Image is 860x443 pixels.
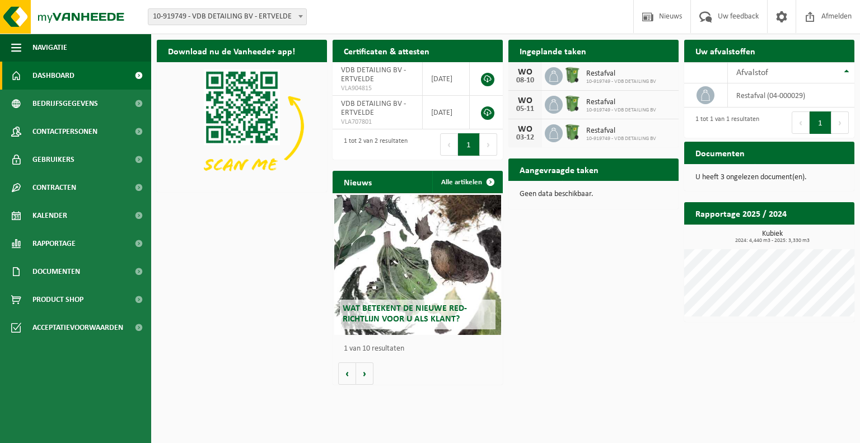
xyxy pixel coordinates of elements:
[514,77,536,85] div: 08-10
[32,146,74,174] span: Gebruikers
[771,224,853,246] a: Bekijk rapportage
[514,134,536,142] div: 03-12
[480,133,497,156] button: Next
[32,118,97,146] span: Contactpersonen
[32,258,80,286] span: Documenten
[810,111,831,134] button: 1
[563,66,582,85] img: WB-0370-HPE-GN-50
[563,94,582,113] img: WB-0370-HPE-GN-50
[32,314,123,342] span: Acceptatievoorwaarden
[728,83,854,108] td: restafval (04-000029)
[586,98,656,107] span: Restafval
[514,68,536,77] div: WO
[148,8,307,25] span: 10-919749 - VDB DETAILING BV - ERTVELDE
[32,90,98,118] span: Bedrijfsgegevens
[356,362,373,385] button: Volgende
[343,304,467,324] span: Wat betekent de nieuwe RED-richtlijn voor u als klant?
[586,136,656,142] span: 10-919749 - VDB DETAILING BV
[586,78,656,85] span: 10-919749 - VDB DETAILING BV
[334,195,501,335] a: Wat betekent de nieuwe RED-richtlijn voor u als klant?
[458,133,480,156] button: 1
[32,174,76,202] span: Contracten
[333,40,441,62] h2: Certificaten & attesten
[32,34,67,62] span: Navigatie
[690,230,854,244] h3: Kubiek
[333,171,383,193] h2: Nieuws
[338,132,408,157] div: 1 tot 2 van 2 resultaten
[586,127,656,136] span: Restafval
[341,100,406,117] span: VDB DETAILING BV - ERTVELDE
[792,111,810,134] button: Previous
[32,62,74,90] span: Dashboard
[338,362,356,385] button: Vorige
[423,96,470,129] td: [DATE]
[563,123,582,142] img: WB-0370-HPE-GN-50
[684,142,756,164] h2: Documenten
[508,40,597,62] h2: Ingeplande taken
[586,107,656,114] span: 10-919749 - VDB DETAILING BV
[831,111,849,134] button: Next
[684,202,798,224] h2: Rapportage 2025 / 2024
[690,110,759,135] div: 1 tot 1 van 1 resultaten
[736,68,768,77] span: Afvalstof
[32,202,67,230] span: Kalender
[690,238,854,244] span: 2024: 4,440 m3 - 2025: 3,330 m3
[684,40,766,62] h2: Uw afvalstoffen
[341,118,414,127] span: VLA707801
[148,9,306,25] span: 10-919749 - VDB DETAILING BV - ERTVELDE
[32,230,76,258] span: Rapportage
[423,62,470,96] td: [DATE]
[586,69,656,78] span: Restafval
[432,171,502,193] a: Alle artikelen
[157,40,306,62] h2: Download nu de Vanheede+ app!
[157,62,327,190] img: Download de VHEPlus App
[514,96,536,105] div: WO
[440,133,458,156] button: Previous
[508,158,610,180] h2: Aangevraagde taken
[520,190,667,198] p: Geen data beschikbaar.
[32,286,83,314] span: Product Shop
[514,105,536,113] div: 05-11
[344,345,497,353] p: 1 van 10 resultaten
[341,84,414,93] span: VLA904815
[341,66,406,83] span: VDB DETAILING BV - ERTVELDE
[695,174,843,181] p: U heeft 3 ongelezen document(en).
[514,125,536,134] div: WO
